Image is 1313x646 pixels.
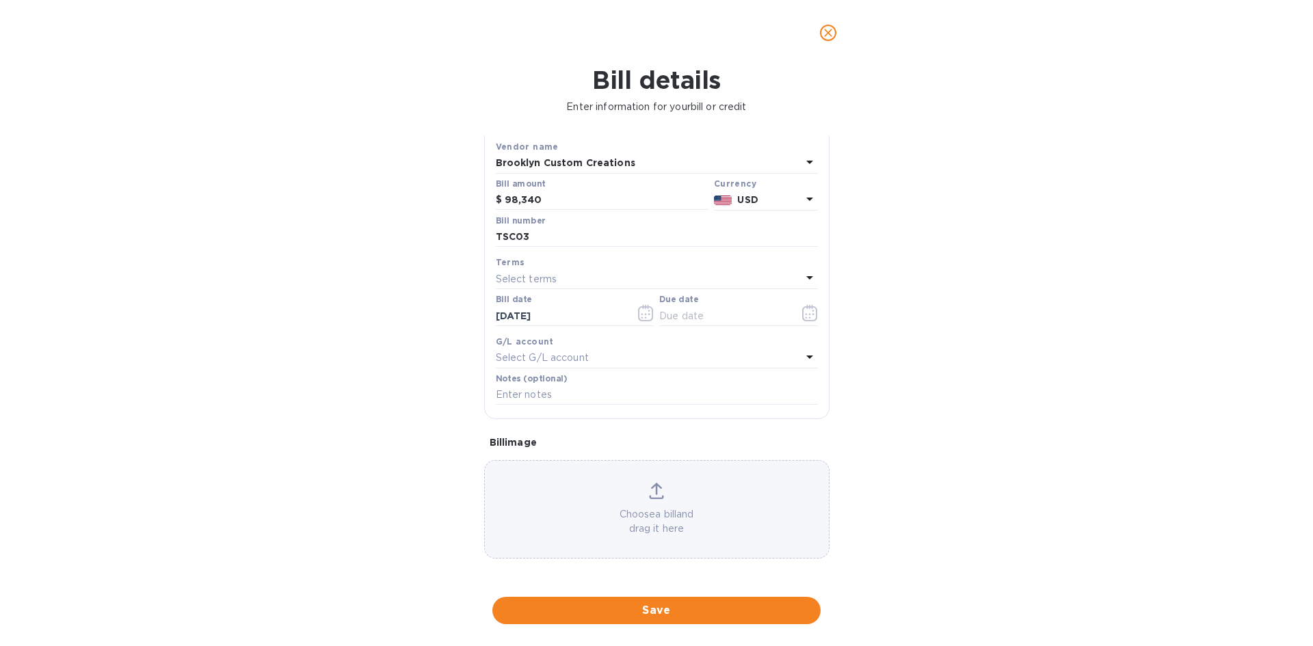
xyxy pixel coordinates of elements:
[496,142,559,152] b: Vendor name
[659,306,788,326] input: Due date
[659,296,698,304] label: Due date
[496,190,505,211] div: $
[496,306,625,326] input: Select date
[496,375,568,383] label: Notes (optional)
[496,296,532,304] label: Bill date
[496,336,554,347] b: G/L account
[505,190,708,211] input: $ Enter bill amount
[503,602,810,619] span: Save
[496,385,818,405] input: Enter notes
[496,217,545,225] label: Bill number
[490,435,824,449] p: Bill image
[496,180,545,188] label: Bill amount
[11,100,1302,114] p: Enter information for your bill or credit
[737,194,758,205] b: USD
[11,66,1302,94] h1: Bill details
[496,351,589,365] p: Select G/L account
[496,257,525,267] b: Terms
[496,157,635,168] b: Brooklyn Custom Creations
[812,16,845,49] button: close
[485,507,829,536] p: Choose a bill and drag it here
[496,272,557,286] p: Select terms
[714,178,756,189] b: Currency
[492,597,821,624] button: Save
[714,196,732,205] img: USD
[496,227,818,247] input: Enter bill number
